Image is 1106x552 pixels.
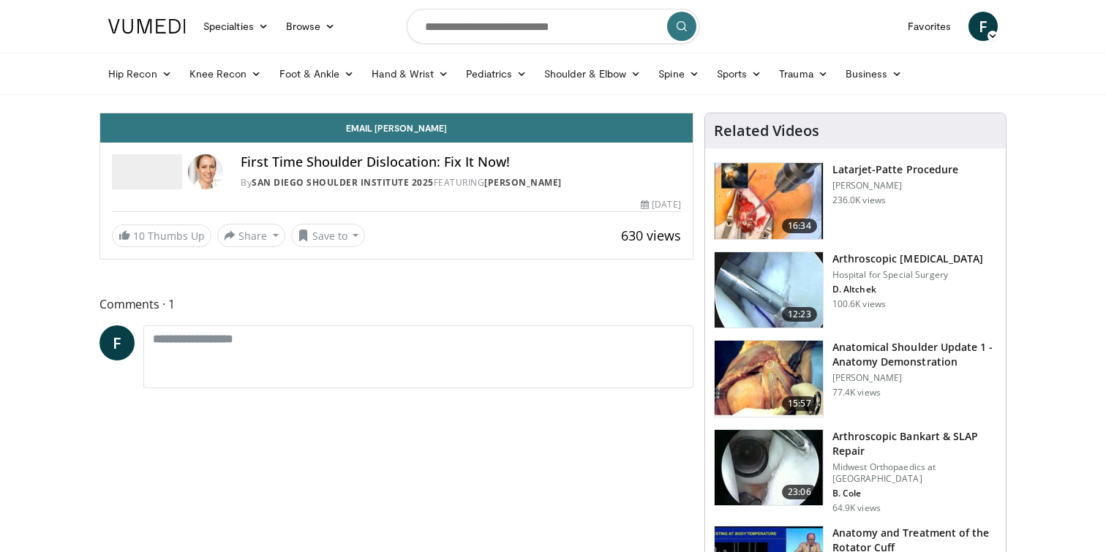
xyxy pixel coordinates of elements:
[112,154,182,189] img: San Diego Shoulder Institute 2025
[641,198,680,211] div: [DATE]
[271,59,364,88] a: Foot & Ankle
[832,252,984,266] h3: Arthroscopic [MEDICAL_DATA]
[188,154,223,189] img: Avatar
[837,59,911,88] a: Business
[832,162,958,177] h3: Latarjet-Patte Procedure
[832,372,997,384] p: [PERSON_NAME]
[714,252,997,329] a: 12:23 Arthroscopic [MEDICAL_DATA] Hospital for Special Surgery D. Altchek 100.6K views
[832,284,984,295] p: D. Altchek
[832,298,886,310] p: 100.6K views
[217,224,285,247] button: Share
[621,227,681,244] span: 630 views
[899,12,960,41] a: Favorites
[277,12,345,41] a: Browse
[535,59,650,88] a: Shoulder & Elbow
[832,269,984,281] p: Hospital for Special Surgery
[363,59,457,88] a: Hand & Wrist
[407,9,699,44] input: Search topics, interventions
[782,485,817,499] span: 23:06
[715,252,823,328] img: 10039_3.png.150x105_q85_crop-smart_upscale.jpg
[241,154,681,170] h4: First Time Shoulder Dislocation: Fix It Now!
[181,59,271,88] a: Knee Recon
[133,229,145,243] span: 10
[832,180,958,192] p: [PERSON_NAME]
[99,59,181,88] a: Hip Recon
[782,396,817,411] span: 15:57
[708,59,771,88] a: Sports
[241,176,681,189] div: By FEATURING
[832,429,997,458] h3: Arthroscopic Bankart & SLAP Repair
[714,162,997,240] a: 16:34 Latarjet-Patte Procedure [PERSON_NAME] 236.0K views
[714,340,997,417] a: 15:57 Anatomical Shoulder Update 1 - Anatomy Demonstration [PERSON_NAME] 77.4K views
[714,122,819,140] h4: Related Videos
[832,194,886,206] p: 236.0K views
[782,307,817,322] span: 12:23
[291,224,366,247] button: Save to
[770,59,837,88] a: Trauma
[832,488,997,499] p: B. Cole
[457,59,535,88] a: Pediatrics
[832,461,997,485] p: Midwest Orthopaedics at [GEOGRAPHIC_DATA]
[832,387,881,398] p: 77.4K views
[112,224,211,247] a: 10 Thumbs Up
[832,502,881,514] p: 64.9K views
[832,340,997,369] h3: Anatomical Shoulder Update 1 - Anatomy Demonstration
[99,295,693,314] span: Comments 1
[714,429,997,514] a: 23:06 Arthroscopic Bankart & SLAP Repair Midwest Orthopaedics at [GEOGRAPHIC_DATA] B. Cole 64.9K ...
[715,430,823,506] img: cole_0_3.png.150x105_q85_crop-smart_upscale.jpg
[195,12,277,41] a: Specialties
[100,113,693,143] a: Email [PERSON_NAME]
[968,12,998,41] a: F
[650,59,707,88] a: Spine
[782,219,817,233] span: 16:34
[252,176,434,189] a: San Diego Shoulder Institute 2025
[715,341,823,417] img: laj_3.png.150x105_q85_crop-smart_upscale.jpg
[99,325,135,360] a: F
[484,176,562,189] a: [PERSON_NAME]
[108,19,186,34] img: VuMedi Logo
[715,163,823,239] img: 617583_3.png.150x105_q85_crop-smart_upscale.jpg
